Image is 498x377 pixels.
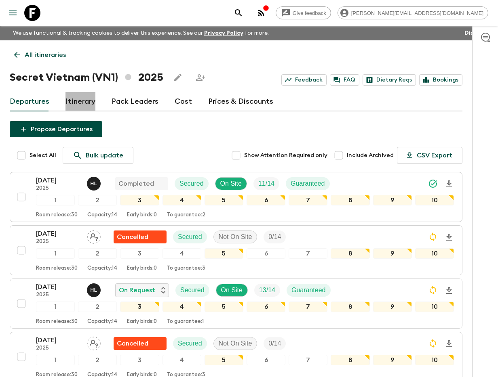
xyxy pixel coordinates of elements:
p: 2025 [36,292,80,298]
div: 9 [373,355,412,365]
span: Hoang Le Ngoc [87,179,102,186]
button: [DATE]2025Assign pack leaderFlash Pack cancellationSecuredNot On SiteTrip Fill12345678910Room rel... [10,225,462,275]
div: 1 [36,248,75,259]
span: Show Attention Required only [244,151,327,159]
p: [DATE] [36,229,80,239]
svg: Download Onboarding [444,286,454,295]
svg: Synced Successfully [428,179,438,188]
a: FAQ [330,74,359,86]
div: 5 [205,195,243,205]
a: Itinerary [65,92,95,111]
p: We use functional & tracking cookies to deliver this experience. See our for more. [10,26,272,40]
svg: Sync Required - Changes detected [428,285,438,295]
div: 2 [78,195,117,205]
a: Bulk update [63,147,133,164]
div: 6 [247,195,285,205]
div: On Site [215,177,247,190]
a: Pack Leaders [112,92,158,111]
p: To guarantee: 3 [167,265,205,272]
p: Not On Site [219,232,252,242]
div: 10 [415,355,454,365]
div: 4 [162,195,201,205]
svg: Download Onboarding [444,232,454,242]
p: Completed [118,179,154,188]
p: 2025 [36,185,80,192]
p: [DATE] [36,176,80,185]
p: Guaranteed [291,179,325,188]
span: Give feedback [288,10,331,16]
div: Flash Pack cancellation [114,337,167,350]
div: Trip Fill [264,337,286,350]
p: Secured [180,285,205,295]
a: Dietary Reqs [363,74,416,86]
div: 3 [120,355,159,365]
div: Secured [173,337,207,350]
p: Bulk update [86,151,123,160]
div: 2 [78,248,117,259]
p: On Request [119,285,155,295]
div: 3 [120,302,159,312]
button: menu [5,5,21,21]
button: Dismiss [462,27,488,39]
button: Propose Departures [10,121,102,137]
p: Secured [178,232,202,242]
div: 2 [78,302,117,312]
div: 2 [78,355,117,365]
p: [DATE] [36,282,80,292]
p: H L [90,287,97,293]
div: Secured [175,177,209,190]
span: Select All [30,151,56,159]
a: Cost [175,92,192,111]
p: Secured [178,339,202,348]
div: 10 [415,248,454,259]
div: 5 [205,355,243,365]
div: 3 [120,195,159,205]
span: Assign pack leader [87,339,101,346]
div: 5 [205,248,243,259]
a: Prices & Discounts [208,92,273,111]
p: Capacity: 14 [87,212,117,218]
p: 2025 [36,239,80,245]
h1: Secret Vietnam (VN1) 2025 [10,69,163,86]
svg: Download Onboarding [444,339,454,349]
div: 1 [36,355,75,365]
div: Trip Fill [254,284,280,297]
a: All itineraries [10,47,70,63]
div: 6 [247,248,285,259]
p: Early birds: 0 [127,212,157,218]
p: To guarantee: 1 [167,318,204,325]
span: Share this itinerary [192,69,209,86]
button: HL [87,283,102,297]
div: 10 [415,195,454,205]
svg: Sync Required - Changes detected [428,339,438,348]
div: 1 [36,195,75,205]
span: Assign pack leader [87,232,101,239]
button: Edit this itinerary [170,69,186,86]
p: Secured [179,179,204,188]
div: 9 [373,248,412,259]
p: To guarantee: 2 [167,212,205,218]
p: [DATE] [36,335,80,345]
svg: Sync Required - Changes detected [428,232,438,242]
svg: Download Onboarding [444,179,454,189]
a: Give feedback [276,6,331,19]
span: Hoang Le Ngoc [87,286,102,292]
div: 8 [331,248,369,259]
p: On Site [221,285,243,295]
p: Room release: 30 [36,265,78,272]
p: All itineraries [25,50,66,60]
p: Room release: 30 [36,212,78,218]
p: 2025 [36,345,80,352]
p: 0 / 14 [268,232,281,242]
p: 13 / 14 [259,285,275,295]
div: 7 [289,195,327,205]
div: 9 [373,302,412,312]
button: CSV Export [397,147,462,164]
a: Departures [10,92,49,111]
div: 6 [247,355,285,365]
div: 4 [162,248,201,259]
button: [DATE]2025Hoang Le NgocCompletedSecuredOn SiteTrip FillGuaranteed12345678910Room release:30Capaci... [10,172,462,222]
div: Secured [173,230,207,243]
p: Room release: 30 [36,318,78,325]
span: [PERSON_NAME][EMAIL_ADDRESS][DOMAIN_NAME] [347,10,488,16]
